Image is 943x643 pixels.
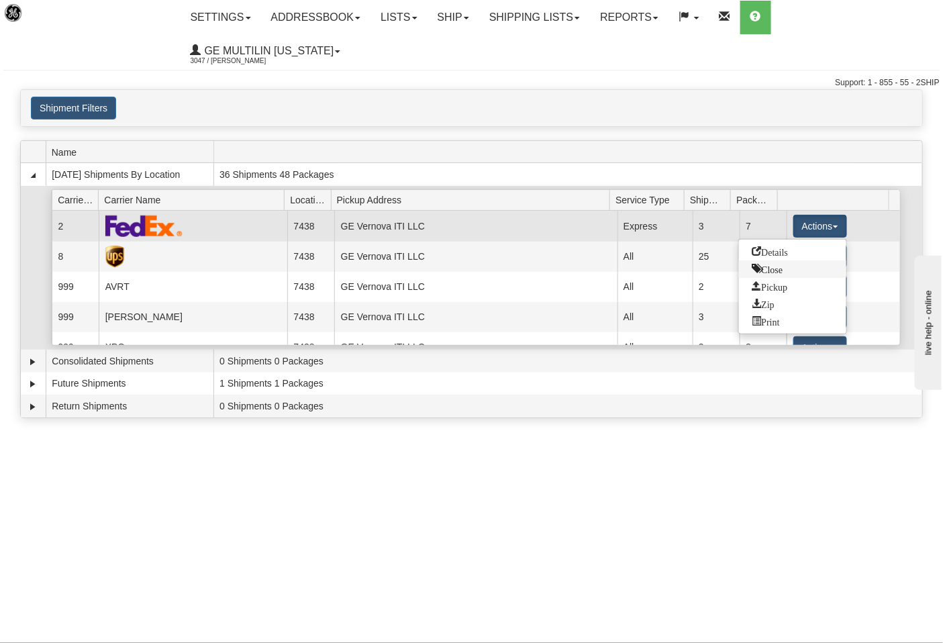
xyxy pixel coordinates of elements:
[46,350,213,373] td: Consolidated Shipments
[99,302,287,332] td: [PERSON_NAME]
[693,242,740,272] td: 25
[52,332,99,362] td: 999
[99,332,287,362] td: XPO
[334,242,617,272] td: GE Vernova ITI LLC
[201,45,334,56] span: GE Multilin [US_STATE]
[105,246,124,268] img: UPS
[26,168,40,182] a: Collapse
[739,295,846,313] a: Zip and Download All Shipping Documents
[334,211,617,241] td: GE Vernova ITI LLC
[52,242,99,272] td: 8
[46,163,213,186] td: [DATE] Shipments By Location
[287,211,334,241] td: 7438
[181,34,351,68] a: GE Multilin [US_STATE] 3047 / [PERSON_NAME]
[334,272,617,302] td: GE Vernova ITI LLC
[739,260,846,278] a: Close this group
[104,189,284,210] span: Carrier Name
[58,189,99,210] span: Carrier Id
[26,355,40,368] a: Expand
[26,400,40,413] a: Expand
[739,278,846,295] a: Request a carrier pickup
[690,189,731,210] span: Shipments
[46,395,213,417] td: Return Shipments
[752,264,783,273] span: Close
[105,215,183,237] img: FedEx Express®
[52,302,99,332] td: 999
[617,242,693,272] td: All
[10,11,124,21] div: live help - online
[287,302,334,332] td: 7438
[99,272,287,302] td: AVRT
[213,350,922,373] td: 0 Shipments 0 Packages
[52,142,213,162] span: Name
[693,332,740,362] td: 3
[615,189,684,210] span: Service Type
[52,211,99,241] td: 2
[793,336,847,359] button: Actions
[287,272,334,302] td: 7438
[617,302,693,332] td: All
[752,246,789,256] span: Details
[290,189,331,210] span: Location Id
[736,189,777,210] span: Packages
[334,332,617,362] td: GE Vernova ITI LLC
[334,302,617,332] td: GE Vernova ITI LLC
[31,97,116,119] button: Shipment Filters
[617,211,693,241] td: Express
[752,316,780,326] span: Print
[213,163,922,186] td: 36 Shipments 48 Packages
[46,373,213,395] td: Future Shipments
[590,1,668,34] a: Reports
[793,215,847,238] button: Actions
[740,211,787,241] td: 7
[213,395,922,417] td: 0 Shipments 0 Packages
[693,211,740,241] td: 3
[428,1,479,34] a: Ship
[3,77,940,89] div: Support: 1 - 855 - 55 - 2SHIP
[287,332,334,362] td: 7438
[617,272,693,302] td: All
[26,377,40,391] a: Expand
[693,272,740,302] td: 2
[370,1,427,34] a: Lists
[52,272,99,302] td: 999
[693,302,740,332] td: 3
[337,189,610,210] span: Pickup Address
[739,243,846,260] a: Go to Details view
[213,373,922,395] td: 1 Shipments 1 Packages
[3,3,72,38] img: logo3047.jpg
[261,1,371,34] a: Addressbook
[739,313,846,330] a: Print or Download All Shipping Documents in one file
[479,1,590,34] a: Shipping lists
[752,281,788,291] span: Pickup
[912,253,942,390] iframe: chat widget
[752,299,775,308] span: Zip
[617,332,693,362] td: All
[287,242,334,272] td: 7438
[191,54,291,68] span: 3047 / [PERSON_NAME]
[181,1,261,34] a: Settings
